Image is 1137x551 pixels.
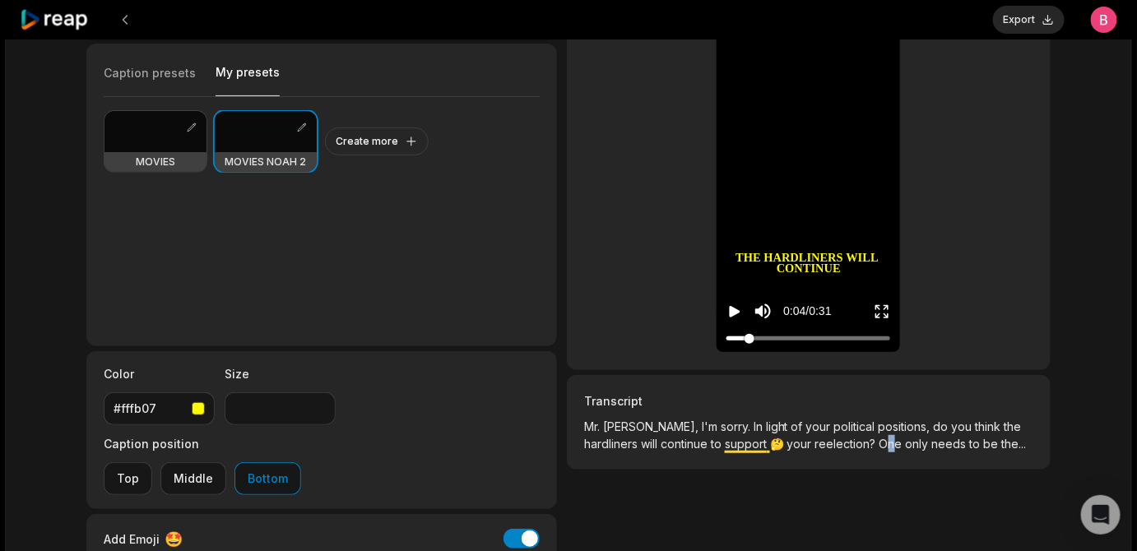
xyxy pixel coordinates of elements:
[216,64,280,96] button: My presets
[726,296,743,326] button: Play video
[932,437,970,451] span: needs
[104,365,215,382] label: Color
[754,419,766,433] span: In
[847,252,879,263] span: will
[736,252,761,263] span: the
[711,437,725,451] span: to
[603,419,702,433] span: [PERSON_NAME],
[114,400,185,417] div: #fffb07
[136,155,175,169] h3: MOVIES
[225,155,307,169] h3: MOVIES NOAH 2
[584,392,1033,410] h3: Transcript
[725,437,770,451] span: support
[584,418,1033,465] p: 🤔
[234,462,301,495] button: Bottom
[879,437,906,451] span: One
[225,365,336,382] label: Size
[1002,437,1027,451] span: the...
[806,419,834,433] span: your
[815,437,879,451] span: reelection?
[104,392,215,425] button: #fffb07
[952,419,976,433] span: you
[721,419,754,433] span: sorry.
[791,419,806,433] span: of
[993,6,1065,34] button: Export
[584,437,641,451] span: hardliners
[702,419,721,433] span: I'm
[661,437,711,451] span: continue
[165,528,183,550] span: 🤩
[104,435,301,452] label: Caption position
[984,437,1002,451] span: be
[934,419,952,433] span: do
[783,303,831,320] div: 0:04 / 0:31
[976,419,1005,433] span: think
[584,419,603,433] span: Mr.
[1005,419,1022,433] span: the
[641,437,661,451] span: will
[879,419,934,433] span: positions,
[104,462,152,495] button: Top
[906,437,932,451] span: only
[970,437,984,451] span: to
[874,296,890,326] button: Enter Fullscreen
[766,419,791,433] span: light
[325,127,429,155] button: Create more
[764,252,843,263] span: hardliners
[753,301,773,322] button: Mute sound
[787,437,815,451] span: your
[834,419,879,433] span: political
[1081,495,1121,535] div: Open Intercom Messenger
[160,462,226,495] button: Middle
[104,530,160,548] span: Add Emoji
[104,65,196,96] button: Caption presets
